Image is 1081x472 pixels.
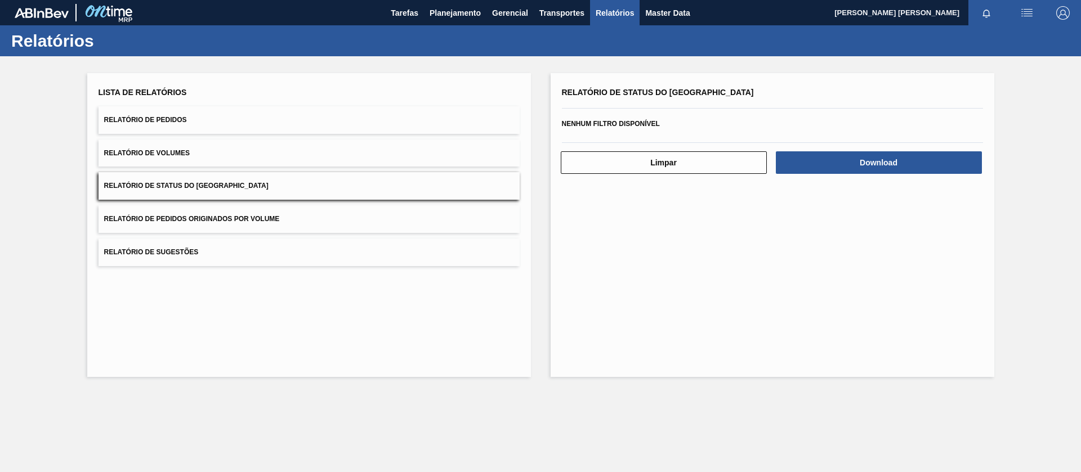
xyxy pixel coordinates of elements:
button: Relatório de Status do [GEOGRAPHIC_DATA] [99,172,520,200]
span: Tarefas [391,6,418,20]
span: Relatório de Pedidos Originados por Volume [104,215,280,223]
button: Relatório de Pedidos [99,106,520,134]
button: Notificações [968,5,1004,21]
img: Logout [1056,6,1070,20]
span: Relatório de Sugestões [104,248,199,256]
button: Download [776,151,982,174]
button: Relatório de Volumes [99,140,520,167]
button: Relatório de Sugestões [99,239,520,266]
img: userActions [1020,6,1034,20]
span: Gerencial [492,6,528,20]
span: Relatórios [596,6,634,20]
span: Master Data [645,6,690,20]
span: Relatório de Pedidos [104,116,187,124]
button: Limpar [561,151,767,174]
span: Transportes [539,6,584,20]
span: Relatório de Volumes [104,149,190,157]
h1: Relatórios [11,34,211,47]
span: Relatório de Status do [GEOGRAPHIC_DATA] [104,182,269,190]
img: TNhmsLtSVTkK8tSr43FrP2fwEKptu5GPRR3wAAAABJRU5ErkJggg== [15,8,69,18]
span: Relatório de Status do [GEOGRAPHIC_DATA] [562,88,754,97]
span: Planejamento [430,6,481,20]
span: Lista de Relatórios [99,88,187,97]
button: Relatório de Pedidos Originados por Volume [99,205,520,233]
span: Nenhum filtro disponível [562,120,660,128]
